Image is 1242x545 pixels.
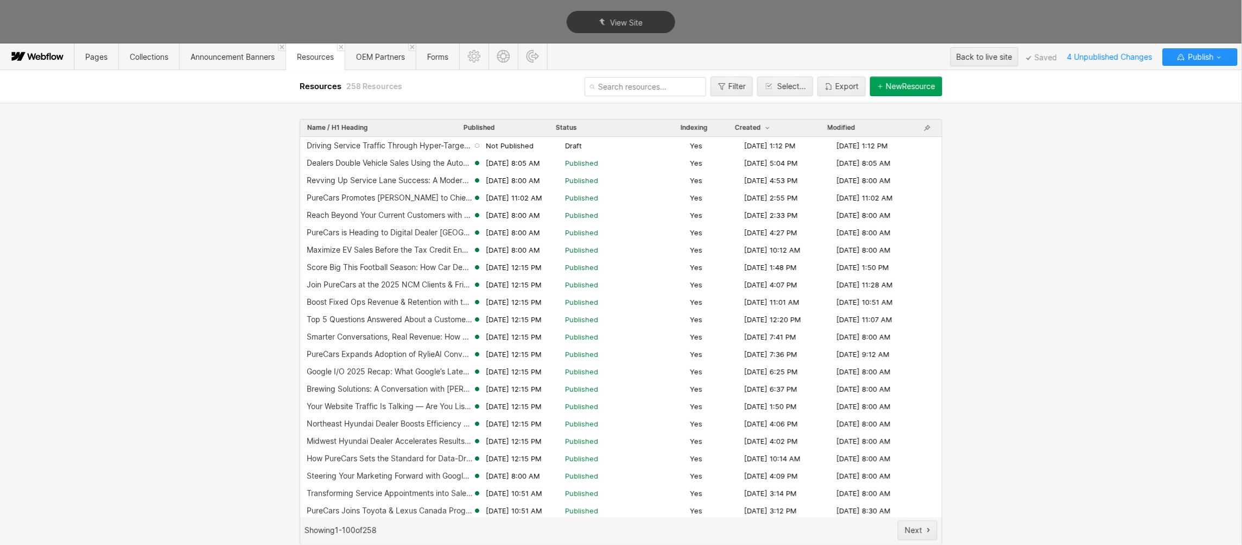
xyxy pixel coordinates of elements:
[555,123,578,133] button: Status
[556,123,577,132] div: Status
[757,77,813,96] button: Select...
[837,384,891,394] span: [DATE] 8:00 AM
[130,52,168,61] span: Collections
[346,82,402,91] span: 258 Resources
[744,419,798,429] span: [DATE] 4:06 PM
[744,471,798,481] span: [DATE] 4:09 PM
[837,419,891,429] span: [DATE] 8:00 AM
[278,43,286,51] a: Close 'Announcement Banners' tab
[690,402,702,411] span: Yes
[744,280,797,290] span: [DATE] 4:07 PM
[565,158,598,168] span: Published
[837,488,891,498] span: [DATE] 8:00 AM
[565,506,598,516] span: Published
[307,333,473,341] div: Smarter Conversations, Real Revenue: How RylieAI is Driving Service Conversions
[837,454,891,463] span: [DATE] 8:00 AM
[837,210,891,220] span: [DATE] 8:00 AM
[337,43,345,51] a: Close 'Resources' tab
[486,402,542,411] span: [DATE] 12:15 PM
[307,402,473,411] div: Your Website Traffic Is Talking — Are You Listening? Turn Anonymous Shoppers Into Real Sales Oppo...
[307,472,473,480] div: Steering Your Marketing Forward with Google AI
[711,77,753,96] button: Filter
[744,454,801,463] span: [DATE] 10:14 AM
[486,488,542,498] span: [DATE] 10:51 AM
[690,193,702,203] span: Yes
[690,141,702,151] span: Yes
[565,488,598,498] span: Published
[585,77,706,96] input: Search resources...
[565,245,598,255] span: Published
[486,262,542,272] span: [DATE] 12:15 PM
[837,228,891,237] span: [DATE] 8:00 AM
[728,82,746,91] div: Filter
[307,489,473,498] div: Transforming Service Appointments into Sales Opportunities
[307,454,473,463] div: How PureCars Sets the Standard for Data-Driven Dealership Solutions: Insights from President & CO...
[486,210,540,220] span: [DATE] 8:00 AM
[744,315,801,324] span: [DATE] 12:20 PM
[565,367,598,377] span: Published
[486,297,542,307] span: [DATE] 12:15 PM
[307,315,473,324] div: Top 5 Questions Answered About a Customer Data Platform (CDP)
[690,488,702,498] span: Yes
[680,123,708,133] button: Indexing
[565,436,598,446] span: Published
[837,506,891,516] span: [DATE] 8:30 AM
[307,246,473,254] div: Maximize EV Sales Before the Tax Credit Ends: A Dealer’s Guide
[565,332,598,342] span: Published
[744,367,798,377] span: [DATE] 6:25 PM
[681,123,708,132] span: Indexing
[297,52,334,61] span: Resources
[85,52,107,61] span: Pages
[565,384,598,394] span: Published
[486,419,542,429] span: [DATE] 12:15 PM
[818,77,866,96] button: Export
[690,367,702,377] span: Yes
[956,49,1012,65] div: Back to live site
[1163,48,1238,66] button: Publish
[565,471,598,481] span: Published
[734,123,772,133] button: Created
[837,402,891,411] span: [DATE] 8:00 AM
[837,141,888,151] span: [DATE] 1:12 PM
[1062,48,1157,65] span: 4 Unpublished Changes
[690,332,702,342] span: Yes
[356,52,405,61] span: OEM Partners
[307,280,473,289] div: Join PureCars at the 2025 NCM Clients & Friends Digital Success Workshop
[565,228,598,237] span: Published
[690,454,702,463] span: Yes
[898,521,937,540] button: Next page
[486,384,542,394] span: [DATE] 12:15 PM
[307,506,473,515] div: PureCars Joins Toyota & Lexus Canada Programs as an Approved Provider for Digital Advertising
[905,526,922,535] div: Next
[307,176,473,185] div: Revving Up Service Lane Success: A Modern Fixed Operations Digital Strategy for Dealerships
[837,436,891,446] span: [DATE] 8:00 AM
[307,350,473,359] div: PureCars Expands Adoption of RylieAI Conversations — Proven 24/7 AI Assistant Driving Results for...
[486,471,540,481] span: [DATE] 8:00 AM
[486,228,540,237] span: [DATE] 8:00 AM
[307,437,473,446] div: Midwest Hyundai Dealer Accelerates Results Across Search, Social & [PERSON_NAME] with PureCars
[744,141,796,151] span: [DATE] 1:12 PM
[837,262,889,272] span: [DATE] 1:50 PM
[565,280,598,290] span: Published
[690,280,702,290] span: Yes
[690,419,702,429] span: Yes
[744,210,798,220] span: [DATE] 2:33 PM
[486,245,540,255] span: [DATE] 8:00 AM
[307,159,473,167] div: Dealers Double Vehicle Sales Using the AutoMiner CDP with Meta Ads
[690,315,702,324] span: Yes
[690,158,702,168] span: Yes
[486,176,540,185] span: [DATE] 8:00 AM
[690,384,702,394] span: Yes
[565,141,582,151] span: Draft
[307,298,473,306] div: Boost Fixed Ops Revenue & Retention with the AutoMiner
[486,158,540,168] span: [DATE] 8:05 AM
[307,385,473,393] div: Brewing Solutions: A Conversation with [PERSON_NAME], CEO of PureCars The Power of People in Auto...
[307,141,473,150] div: Driving Service Traffic Through Hyper-Targeted Outreach: How the AutoMiner Helped an Acura Store ...
[837,245,891,255] span: [DATE] 8:00 AM
[870,77,942,96] button: NewResource
[744,158,798,168] span: [DATE] 5:04 PM
[837,367,891,377] span: [DATE] 8:00 AM
[744,332,796,342] span: [DATE] 7:41 PM
[565,176,598,185] span: Published
[565,210,598,220] span: Published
